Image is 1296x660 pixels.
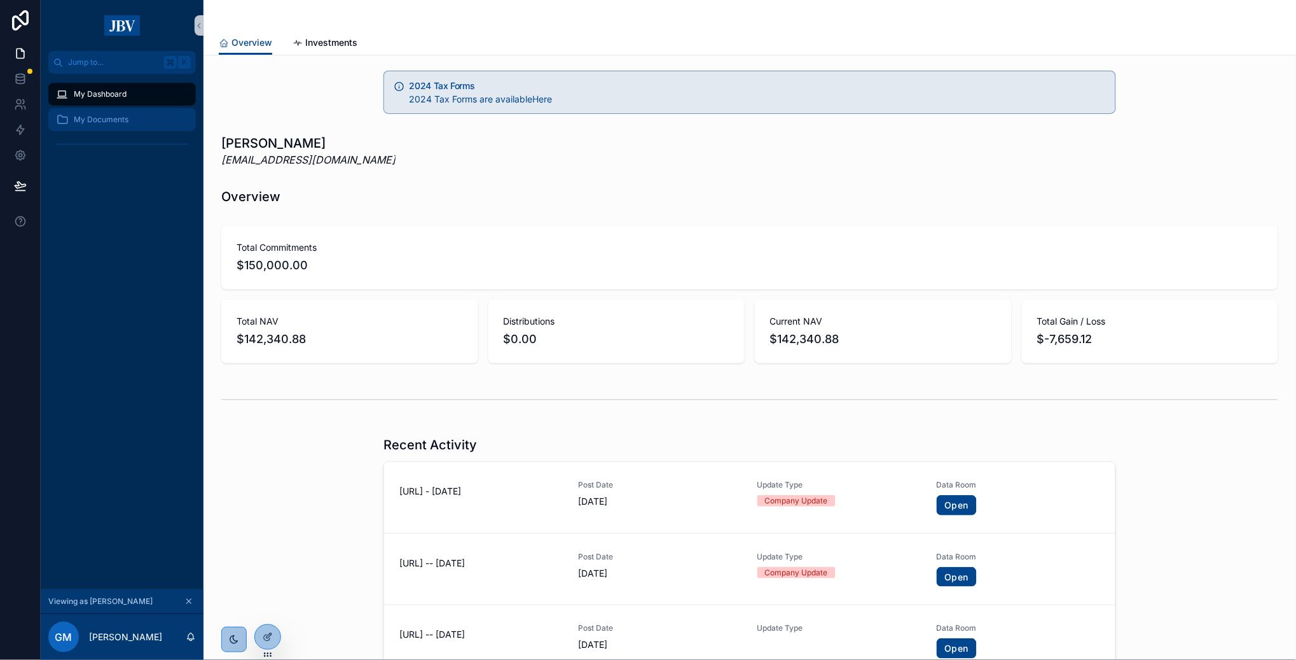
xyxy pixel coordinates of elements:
[74,115,128,125] span: My Documents
[399,557,563,570] span: [URL] -- [DATE]
[48,83,196,106] a: My Dashboard
[579,480,743,490] span: Post Date
[221,134,396,152] h1: [PERSON_NAME]
[770,315,996,328] span: Current NAV
[237,241,1263,254] span: Total Commitments
[937,480,1101,490] span: Data Room
[579,567,743,580] span: [DATE]
[74,89,127,99] span: My Dashboard
[231,36,272,49] span: Overview
[410,94,553,104] span: 2024 Tax Forms are available
[533,94,553,104] a: Here
[219,31,272,55] a: Overview
[504,330,730,348] span: $0.00
[48,51,196,74] button: Jump to...K
[579,623,743,633] span: Post Date
[770,330,996,348] span: $142,340.88
[68,57,159,67] span: Jump to...
[579,552,743,562] span: Post Date
[41,74,203,171] div: scrollable content
[937,567,977,587] a: Open
[579,495,743,508] span: [DATE]
[937,638,977,659] a: Open
[579,638,743,651] span: [DATE]
[399,485,563,498] span: [URL] - [DATE]
[305,36,357,49] span: Investments
[237,315,463,328] span: Total NAV
[89,631,162,643] p: [PERSON_NAME]
[1037,315,1264,328] span: Total Gain / Loss
[221,188,280,206] h1: Overview
[48,596,153,607] span: Viewing as [PERSON_NAME]
[757,552,921,562] span: Update Type
[410,81,1105,90] h5: 2024 Tax Forms
[765,495,828,507] div: Company Update
[937,552,1101,562] span: Data Room
[757,623,921,633] span: Update Type
[221,152,396,167] em: [EMAIL_ADDRESS][DOMAIN_NAME]
[1037,330,1264,348] span: $-7,659.12
[937,623,1101,633] span: Data Room
[399,628,563,641] span: [URL] -- [DATE]
[504,315,730,328] span: Distributions
[55,629,72,645] span: GM
[383,436,477,454] h1: Recent Activity
[765,567,828,579] div: Company Update
[237,256,1263,274] span: $150,000.00
[237,330,463,348] span: $142,340.88
[293,31,357,57] a: Investments
[48,108,196,131] a: My Documents
[104,15,141,36] img: App logo
[757,480,921,490] span: Update Type
[410,93,1105,106] div: 2024 Tax Forms are available [Here](https://invest.jbv.com/mydocuments/tax-documents)
[937,495,977,516] a: Open
[179,57,190,67] span: K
